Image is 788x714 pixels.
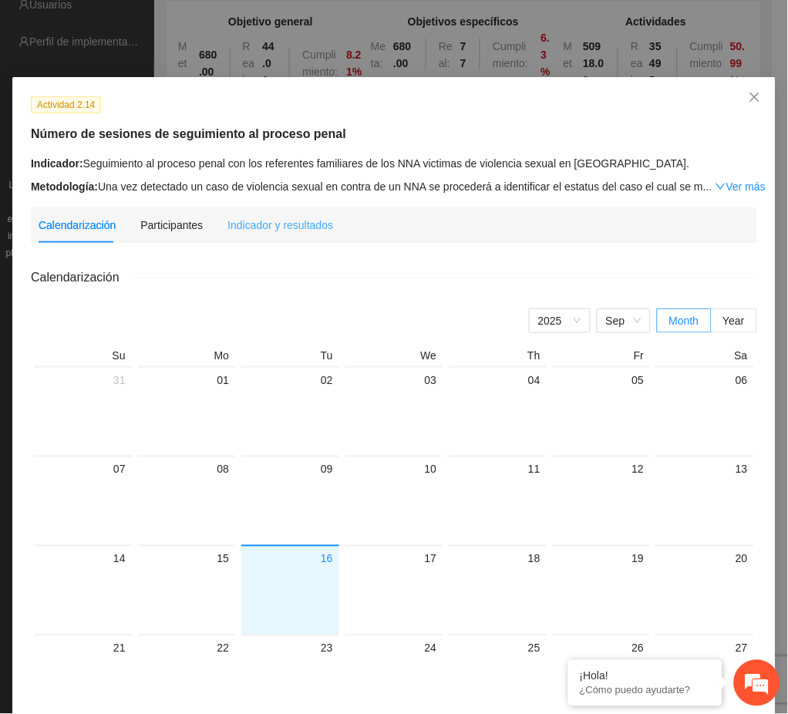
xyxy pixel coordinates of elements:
[227,217,333,234] div: Indicador y resultados
[749,91,761,103] span: close
[342,545,446,635] td: 2025-09-17
[662,639,748,658] div: 27
[238,545,342,635] td: 2025-09-16
[144,639,230,658] div: 22
[716,181,726,192] span: down
[248,460,333,479] div: 09
[662,460,748,479] div: 13
[31,456,135,545] td: 2025-09-07
[653,456,757,545] td: 2025-09-13
[352,371,437,389] div: 03
[455,371,540,389] div: 04
[446,545,550,635] td: 2025-09-18
[248,371,333,389] div: 02
[550,366,654,456] td: 2025-09-05
[550,456,654,545] td: 2025-09-12
[135,545,239,635] td: 2025-09-15
[662,371,748,389] div: 06
[40,371,126,389] div: 31
[446,349,550,366] th: Th
[703,180,712,193] span: ...
[342,456,446,545] td: 2025-09-10
[40,460,126,479] div: 07
[653,366,757,456] td: 2025-09-06
[89,206,213,362] span: Estamos en línea.
[253,8,290,45] div: Minimizar ventana de chat en vivo
[446,366,550,456] td: 2025-09-04
[31,178,757,195] div: Una vez detectado un caso de violencia sexual en contra de un NNA se procederá a identificar el e...
[669,315,699,327] span: Month
[559,460,645,479] div: 12
[40,550,126,568] div: 14
[662,550,748,568] div: 20
[352,460,437,479] div: 10
[144,371,230,389] div: 01
[31,96,101,113] span: Actividad 2.14
[580,670,711,682] div: ¡Hola!
[248,639,333,658] div: 23
[31,268,132,287] span: Calendarización
[135,349,239,366] th: Mo
[734,77,776,119] button: Close
[135,366,239,456] td: 2025-09-01
[606,309,642,332] span: Sep
[559,371,645,389] div: 05
[31,155,757,172] div: Seguimiento al proceso penal con los referentes familiares de los NNA victimas de violencia sexua...
[39,217,116,234] div: Calendarización
[455,460,540,479] div: 11
[580,685,711,696] p: ¿Cómo puedo ayudarte?
[352,639,437,658] div: 24
[31,180,98,193] strong: Metodología:
[559,639,645,658] div: 26
[723,315,745,327] span: Year
[248,550,333,568] div: 16
[446,456,550,545] td: 2025-09-11
[80,79,259,99] div: Chatee con nosotros ahora
[144,460,230,479] div: 08
[238,456,342,545] td: 2025-09-09
[653,545,757,635] td: 2025-09-20
[550,349,654,366] th: Fr
[352,550,437,568] div: 17
[342,366,446,456] td: 2025-09-03
[40,639,126,658] div: 21
[238,366,342,456] td: 2025-09-02
[559,550,645,568] div: 19
[31,125,757,143] h5: Número de sesiones de seguimiento al proceso penal
[144,550,230,568] div: 15
[455,550,540,568] div: 18
[140,217,203,234] div: Participantes
[538,309,581,332] span: 2025
[135,456,239,545] td: 2025-09-08
[716,180,766,193] a: Expand
[455,639,540,658] div: 25
[31,157,83,170] strong: Indicador:
[342,349,446,366] th: We
[550,545,654,635] td: 2025-09-19
[31,349,135,366] th: Su
[31,545,135,635] td: 2025-09-14
[653,349,757,366] th: Sa
[31,366,135,456] td: 2025-08-31
[238,349,342,366] th: Tu
[8,421,294,475] textarea: Escriba su mensaje y pulse “Intro”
